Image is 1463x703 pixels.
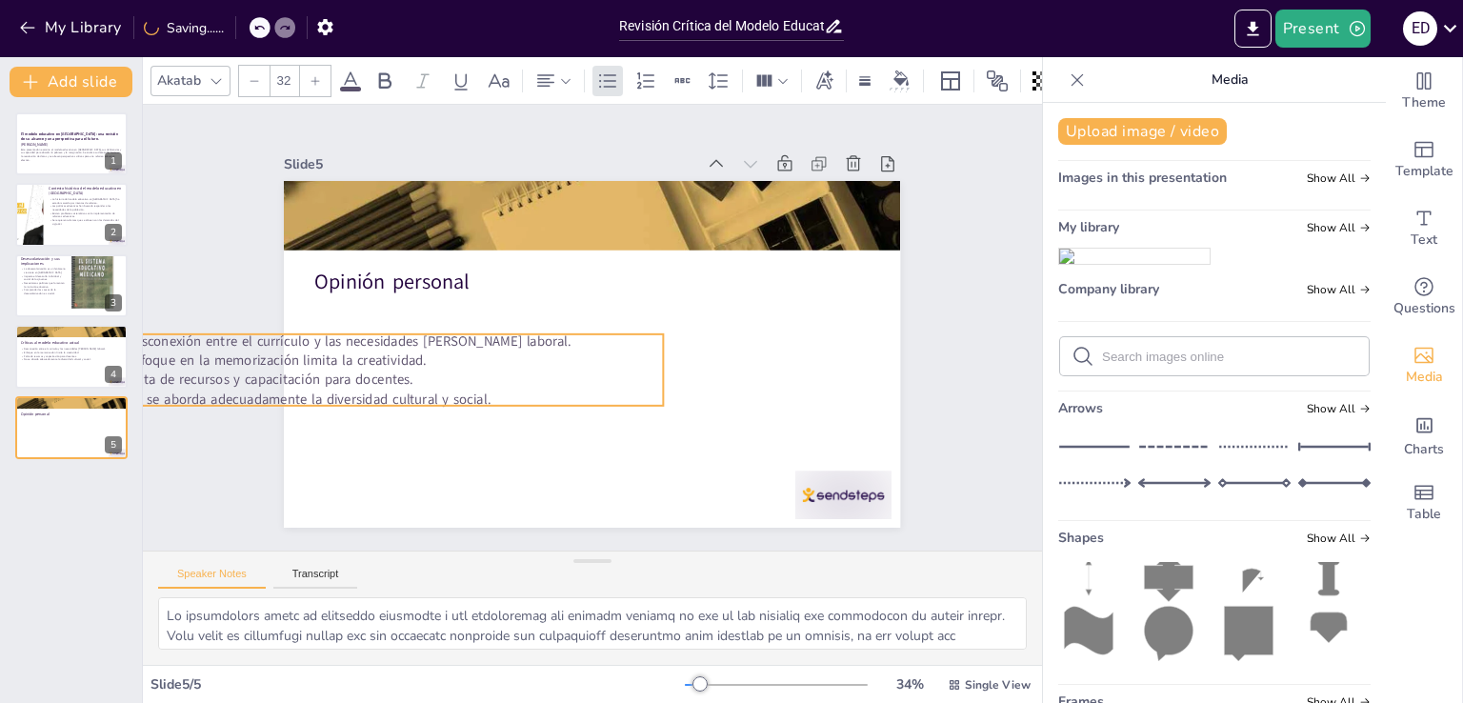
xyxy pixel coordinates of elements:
[1307,171,1371,185] span: Show all
[619,12,824,40] input: Insert title
[935,66,966,96] div: Layout
[158,568,266,589] button: Speaker Notes
[273,568,358,589] button: Transcript
[14,12,130,43] button: My Library
[21,351,122,355] p: Enfoque en la memorización limita la creatividad.
[126,371,413,390] span: Falta de recursos y capacitación para docentes.
[986,70,1009,92] span: Position
[1407,504,1441,525] span: Table
[21,256,66,267] p: Desescolarización y sus implicaciones
[10,67,132,97] button: Add slide
[105,436,122,453] div: 5
[21,148,122,162] span: Este presentación examina el modelo educativo en [GEOGRAPHIC_DATA], sus deficiencias y su capacid...
[21,348,122,351] p: Desconexión entre el currículo y las necesidades [PERSON_NAME] laboral.
[126,331,571,351] span: Desconexión entre el currículo y las necesidades [PERSON_NAME] laboral.
[49,185,122,195] p: Contexto histórico del modelo educativo en [GEOGRAPHIC_DATA]
[21,354,122,358] p: Falta de recursos y capacitación para docentes.
[21,131,118,142] span: El modelo educativo en [GEOGRAPHIC_DATA]: una revisión de su alcance y una perspectiva para el fu...
[284,155,694,173] div: Slide 5
[49,211,122,218] p: Existen problemas sistemáticos en la implementación de reformas educativas.
[1404,439,1444,460] span: Charts
[887,675,932,693] div: 34 %
[751,66,793,96] div: Column Count
[21,142,49,147] span: [PERSON_NAME]
[15,325,128,388] div: 4
[1403,11,1437,46] div: E D
[810,66,838,96] div: Text effects
[21,340,122,346] p: Críticas al modelo educativo actual
[1406,367,1443,388] span: Media
[126,351,427,370] span: Enfoque en la memorización limita la creatividad.
[105,224,122,241] div: 2
[1386,469,1462,537] div: Add a table
[15,112,128,175] div: 1
[1395,161,1453,182] span: Template
[887,70,915,90] div: Background color
[21,268,66,274] p: La desescolarización es un fenómeno creciente en [GEOGRAPHIC_DATA].
[150,675,685,693] div: Slide 5 / 5
[1386,400,1462,469] div: Add charts and graphs
[965,677,1031,693] span: Single View
[126,390,491,409] span: No se aborda adecuadamente la diversidad cultural y social.
[1234,10,1272,48] button: Export to PowerPoint
[49,204,122,211] p: Las políticas educativas han buscado responder a las necesidades de la población.
[1058,118,1227,145] button: Upload image / video
[21,281,66,288] p: Necesitamos políticas que fomenten la inclusión educativa.
[21,289,66,295] p: Comprender las causas de la desescolarización es crucial.
[1275,10,1371,48] button: Present
[105,366,122,383] div: 4
[49,218,122,225] p: Se requieren reformas que se alineen con las demandas del siglo XXI.
[1386,57,1462,126] div: Change the overall theme
[15,183,128,246] div: 2
[1402,92,1446,113] span: Theme
[1092,57,1367,103] p: Media
[21,358,122,362] p: No se aborda adecuadamente la diversidad cultural y social.
[1058,399,1103,417] span: Arrows
[1058,529,1104,547] span: Shapes
[105,294,122,311] div: 3
[854,66,875,96] div: Border settings
[1411,230,1437,251] span: Text
[1058,280,1159,298] span: Company library
[1386,194,1462,263] div: Add text boxes
[49,197,122,204] p: La historia del modelo educativo en [GEOGRAPHIC_DATA] ha estado marcada por intentos de reforma.
[153,68,205,93] div: Akatab
[1307,283,1371,296] span: Show all
[1102,350,1357,364] input: Search images online
[1386,263,1462,331] div: Get real-time input from your audience
[1393,298,1455,319] span: Questions
[1403,10,1437,48] button: E D
[1307,402,1371,415] span: Show all
[144,19,224,37] div: Saving......
[21,274,66,281] p: Impacta el desarrollo individual y social de los jóvenes.
[21,412,122,417] p: Opinión personal
[1058,218,1119,236] span: My library
[1059,249,1210,264] img: d03eafbd-80bd-4264-b051-aa4e47b5a7dd.jpeg
[1307,221,1371,234] span: Show all
[15,396,128,459] div: 5
[105,152,122,170] div: 1
[1307,532,1371,545] span: Show all
[158,597,1027,650] textarea: Lo ipsumdolors ametc ad elitseddo eiusmodte i utl etdoloremag ali enimadm veniamq no exe ul lab n...
[315,268,870,296] p: Opinión personal
[1058,169,1227,187] span: Images in this presentation
[1386,331,1462,400] div: Add images, graphics, shapes or video
[1386,126,1462,194] div: Add ready made slides
[15,254,128,317] div: 3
